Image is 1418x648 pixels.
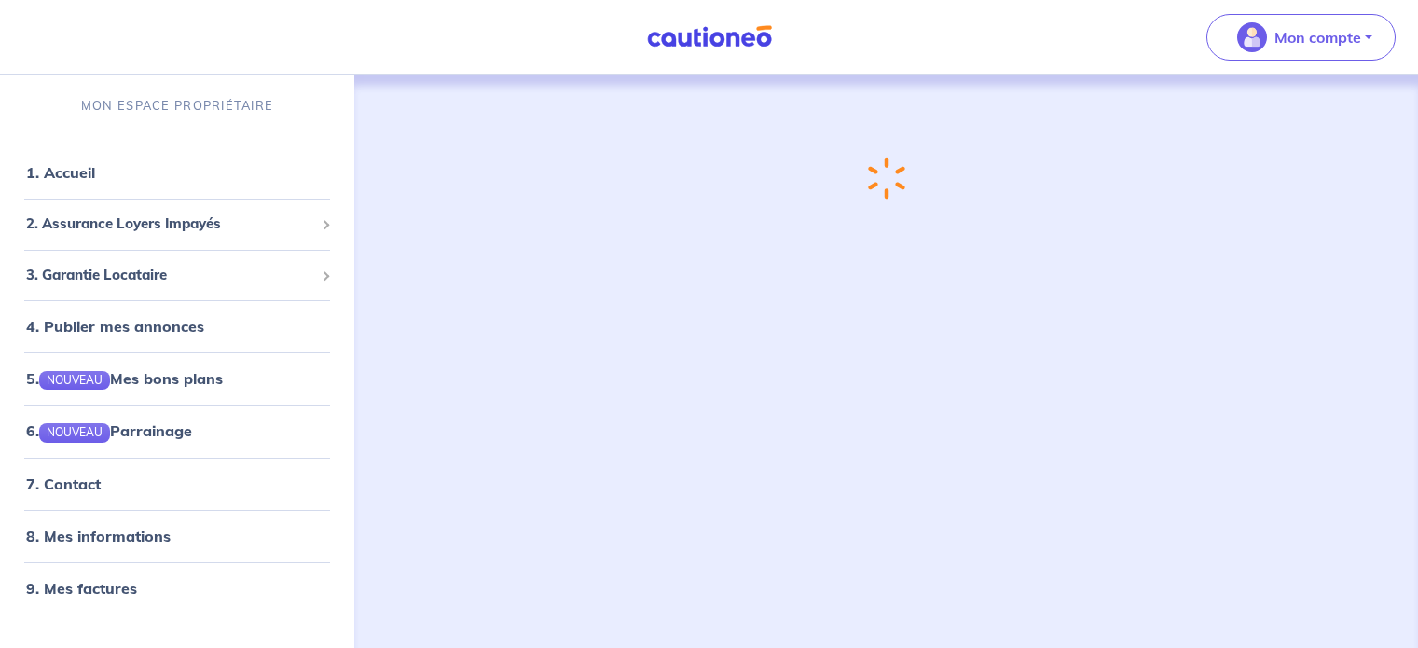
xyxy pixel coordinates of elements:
a: 6.NOUVEAUParrainage [26,421,192,440]
div: 1. Accueil [7,154,347,191]
div: 9. Mes factures [7,570,347,607]
img: illu_account_valid_menu.svg [1237,22,1267,52]
div: 6.NOUVEAUParrainage [7,412,347,449]
img: loading-spinner [868,157,905,200]
a: 7. Contact [26,475,101,493]
p: MON ESPACE PROPRIÉTAIRE [81,97,273,115]
div: 5.NOUVEAUMes bons plans [7,360,347,397]
div: 3. Garantie Locataire [7,257,347,294]
a: 9. Mes factures [26,579,137,598]
p: Mon compte [1274,26,1361,48]
div: 8. Mes informations [7,517,347,555]
a: 4. Publier mes annonces [26,317,204,336]
div: 7. Contact [7,465,347,503]
button: illu_account_valid_menu.svgMon compte [1206,14,1396,61]
div: 4. Publier mes annonces [7,308,347,345]
a: 5.NOUVEAUMes bons plans [26,369,223,388]
span: 3. Garantie Locataire [26,265,314,286]
a: 8. Mes informations [26,527,171,545]
div: 2. Assurance Loyers Impayés [7,206,347,242]
img: Cautioneo [640,25,779,48]
span: 2. Assurance Loyers Impayés [26,214,314,235]
a: 1. Accueil [26,163,95,182]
